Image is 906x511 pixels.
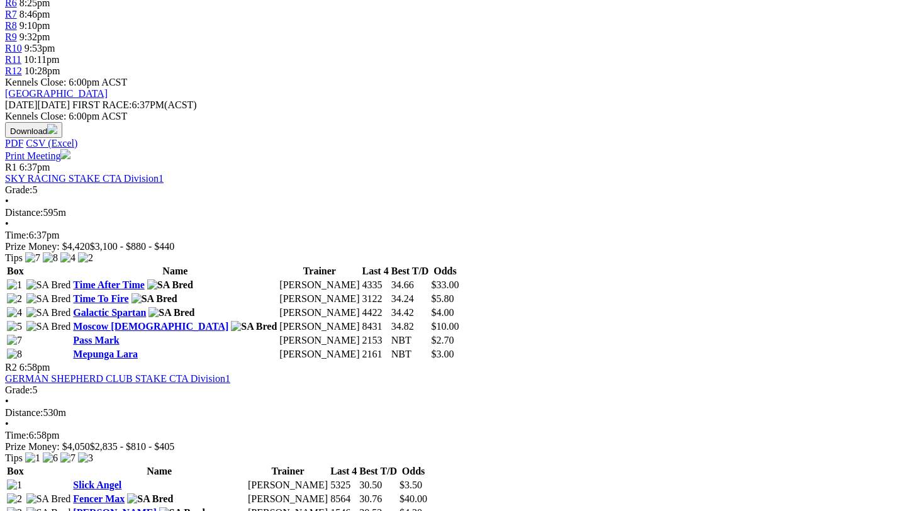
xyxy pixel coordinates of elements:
[391,306,430,319] td: 34.42
[20,31,50,42] span: 9:32pm
[25,43,55,53] span: 9:53pm
[5,65,22,76] a: R12
[5,207,901,218] div: 595m
[72,265,277,278] th: Name
[391,348,430,361] td: NBT
[60,452,75,464] img: 7
[147,279,193,291] img: SA Bred
[400,480,422,490] span: $3.50
[7,335,22,346] img: 7
[431,279,459,290] span: $33.00
[430,265,459,278] th: Odds
[5,385,33,395] span: Grade:
[72,465,246,478] th: Name
[26,307,71,318] img: SA Bred
[279,265,360,278] th: Trainer
[431,349,454,359] span: $3.00
[73,321,228,332] a: Moscow [DEMOGRAPHIC_DATA]
[5,111,901,122] div: Kennels Close: 6:00pm ACST
[391,334,430,347] td: NBT
[5,173,164,184] a: SKY RACING STAKE CTA Division1
[5,88,108,99] a: [GEOGRAPHIC_DATA]
[247,465,328,478] th: Trainer
[90,241,175,252] span: $3,100 - $880 - $440
[247,479,328,491] td: [PERSON_NAME]
[359,479,398,491] td: 30.50
[279,348,360,361] td: [PERSON_NAME]
[78,252,93,264] img: 2
[7,279,22,291] img: 1
[131,293,177,305] img: SA Bred
[20,362,50,373] span: 6:58pm
[47,124,57,134] img: download.svg
[43,252,58,264] img: 8
[127,493,173,505] img: SA Bred
[330,493,357,505] td: 8564
[5,99,70,110] span: [DATE]
[24,54,59,65] span: 10:11pm
[26,138,77,149] a: CSV (Excel)
[25,65,60,76] span: 10:28pm
[361,334,389,347] td: 2153
[20,162,50,172] span: 6:37pm
[400,493,427,504] span: $40.00
[5,43,22,53] a: R10
[361,348,389,361] td: 2161
[5,122,62,138] button: Download
[5,150,70,161] a: Print Meeting
[279,334,360,347] td: [PERSON_NAME]
[391,293,430,305] td: 34.24
[43,452,58,464] img: 6
[5,77,127,87] span: Kennels Close: 6:00pm ACST
[73,349,138,359] a: Mepunga Lara
[5,20,17,31] a: R8
[5,230,901,241] div: 6:37pm
[5,196,9,206] span: •
[279,320,360,333] td: [PERSON_NAME]
[5,373,230,384] a: GERMAN SHEPHERD CLUB STAKE CTA Division1
[7,480,22,491] img: 1
[5,184,901,196] div: 5
[361,279,389,291] td: 4335
[72,99,131,110] span: FIRST RACE:
[359,465,398,478] th: Best T/D
[5,230,29,240] span: Time:
[5,54,21,65] a: R11
[25,252,40,264] img: 7
[5,218,9,229] span: •
[391,320,430,333] td: 34.82
[60,252,75,264] img: 4
[5,241,901,252] div: Prize Money: $4,420
[5,184,33,195] span: Grade:
[73,293,128,304] a: Time To Fire
[431,321,459,332] span: $10.00
[73,335,119,345] a: Pass Mark
[5,99,38,110] span: [DATE]
[5,407,901,418] div: 530m
[90,441,175,452] span: $2,835 - $810 - $405
[5,362,17,373] span: R2
[26,279,71,291] img: SA Bred
[5,9,17,20] span: R7
[26,493,71,505] img: SA Bred
[5,430,29,441] span: Time:
[7,293,22,305] img: 2
[5,430,901,441] div: 6:58pm
[247,493,328,505] td: [PERSON_NAME]
[231,321,277,332] img: SA Bred
[26,293,71,305] img: SA Bred
[7,466,24,476] span: Box
[5,452,23,463] span: Tips
[5,31,17,42] a: R9
[399,465,428,478] th: Odds
[7,266,24,276] span: Box
[361,265,389,278] th: Last 4
[5,385,901,396] div: 5
[60,149,70,159] img: printer.svg
[7,307,22,318] img: 4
